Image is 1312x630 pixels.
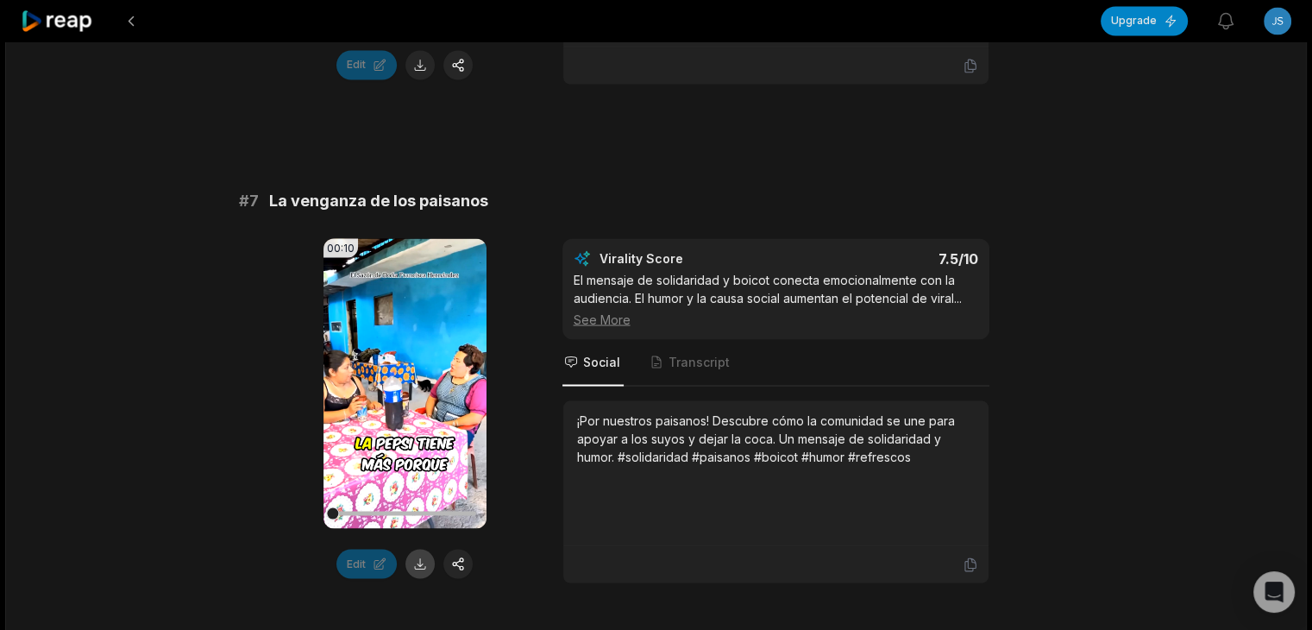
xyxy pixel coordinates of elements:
[323,238,487,528] video: Your browser does not support mp4 format.
[574,310,978,328] div: See More
[1101,6,1188,35] button: Upgrade
[239,188,259,212] span: # 7
[574,270,978,328] div: El mensaje de solidaridad y boicot conecta emocionalmente con la audiencia. El humor y la causa s...
[336,549,397,578] button: Edit
[1253,571,1295,613] div: Open Intercom Messenger
[577,411,975,465] div: ¡Por nuestros paisanos! Descubre cómo la comunidad se une para apoyar a los suyos y dejar la coca...
[793,249,978,267] div: 7.5 /10
[669,353,730,370] span: Transcript
[269,188,488,212] span: La venganza de los paisanos
[562,339,989,386] nav: Tabs
[600,249,785,267] div: Virality Score
[336,50,397,79] button: Edit
[583,353,620,370] span: Social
